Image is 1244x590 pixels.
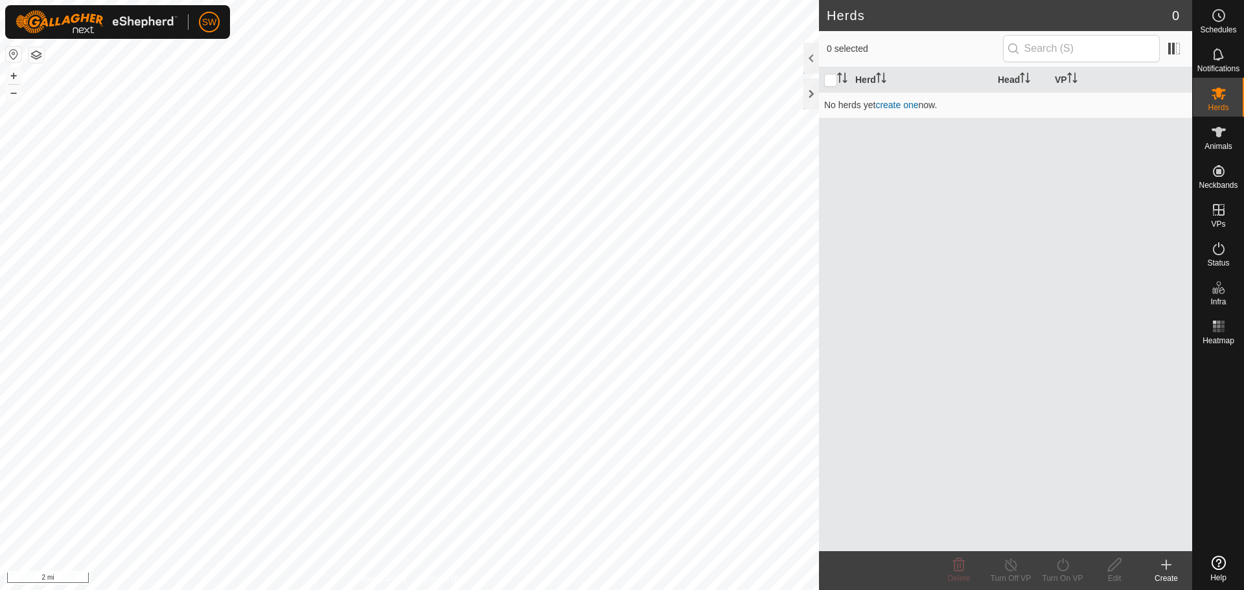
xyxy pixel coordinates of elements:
div: Turn On VP [1037,573,1088,584]
p-sorticon: Activate to sort [1067,74,1077,85]
span: 0 selected [827,42,1003,56]
p-sorticon: Activate to sort [1020,74,1030,85]
span: Animals [1204,142,1232,150]
a: create one [875,100,918,110]
td: No herds yet now. [819,92,1192,118]
span: Delete [948,574,971,583]
span: SW [202,16,217,29]
div: Turn Off VP [985,573,1037,584]
span: Status [1207,259,1229,267]
th: VP [1050,67,1192,93]
span: Neckbands [1199,181,1238,189]
p-sorticon: Activate to sort [876,74,886,85]
button: – [6,85,21,100]
span: 0 [1172,6,1179,25]
span: Infra [1210,298,1226,306]
a: Help [1193,550,1244,587]
th: Herd [850,67,993,93]
h2: Herds [827,8,1172,23]
span: Schedules [1200,26,1236,34]
span: VPs [1211,220,1225,228]
a: Contact Us [422,573,461,585]
span: Help [1210,574,1227,582]
input: Search (S) [1003,35,1160,62]
button: Map Layers [29,47,44,63]
span: Heatmap [1203,337,1234,345]
button: Reset Map [6,47,21,62]
img: Gallagher Logo [16,10,178,34]
a: Privacy Policy [358,573,407,585]
div: Create [1140,573,1192,584]
th: Head [993,67,1050,93]
p-sorticon: Activate to sort [837,74,847,85]
span: Notifications [1197,65,1239,73]
div: Edit [1088,573,1140,584]
button: + [6,68,21,84]
span: Herds [1208,104,1228,111]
